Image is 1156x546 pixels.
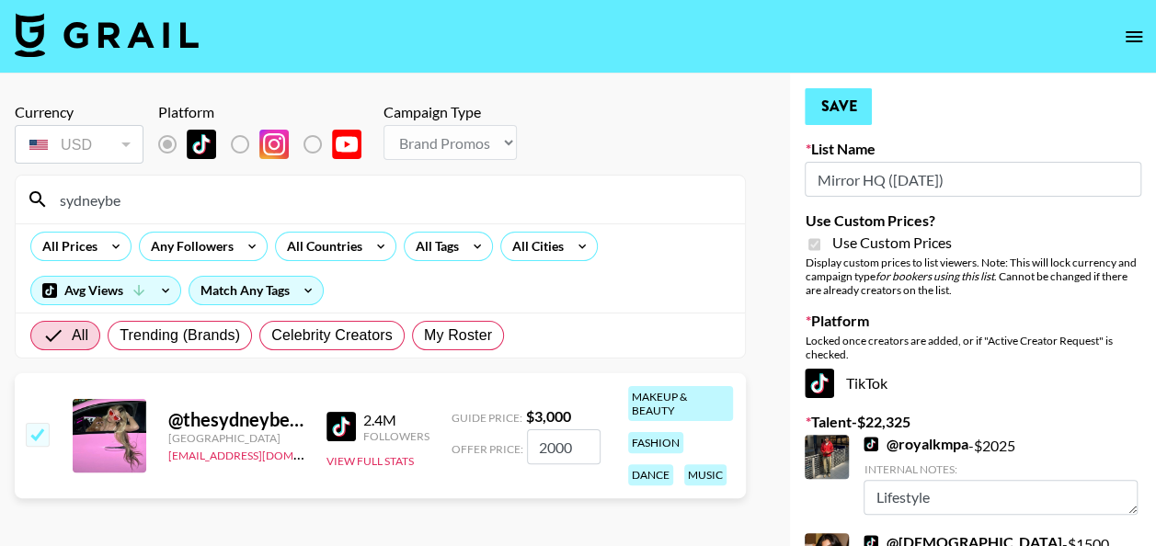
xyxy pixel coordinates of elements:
div: Display custom prices to list viewers. Note: This will lock currency and campaign type . Cannot b... [805,256,1141,297]
input: Search by User Name [49,185,734,214]
em: for bookers using this list [875,269,993,283]
div: music [684,464,727,485]
div: Internal Notes: [864,462,1138,476]
input: 3,000 [527,429,601,464]
span: Trending (Brands) [120,324,240,347]
label: Talent - $ 22,325 [805,413,1141,431]
strong: $ 3,000 [526,407,571,425]
label: Platform [805,312,1141,330]
div: Locked once creators are added, or if "Active Creator Request" is checked. [805,334,1141,361]
div: Platform [158,103,376,121]
div: fashion [628,432,683,453]
div: Avg Views [31,277,180,304]
div: TikTok [805,369,1141,398]
div: All Prices [31,233,101,260]
div: @ thesydneybelle [168,408,304,431]
img: TikTok [326,412,356,441]
label: Use Custom Prices? [805,211,1141,230]
div: Followers [363,429,429,443]
label: List Name [805,140,1141,158]
span: All [72,324,88,347]
img: TikTok [187,130,216,159]
button: open drawer [1116,18,1152,55]
button: View Full Stats [326,454,414,468]
div: List locked to TikTok. [158,125,376,164]
div: 2.4M [363,411,429,429]
img: YouTube [332,130,361,159]
div: makeup & beauty [628,386,733,421]
div: All Tags [405,233,463,260]
a: @royalkmpa [864,435,967,453]
div: All Cities [501,233,567,260]
span: Celebrity Creators [271,324,393,347]
img: Grail Talent [15,13,199,57]
textarea: Lifestyle [864,480,1138,515]
span: My Roster [424,324,492,347]
div: Match Any Tags [189,277,323,304]
img: TikTok [864,437,878,451]
button: Save [805,88,872,125]
a: [EMAIL_ADDRESS][DOMAIN_NAME] [168,445,353,462]
div: Any Followers [140,233,237,260]
div: Currency [15,103,143,121]
div: Currency is locked to USD [15,121,143,167]
div: Campaign Type [383,103,517,121]
div: USD [18,129,140,161]
span: Guide Price: [452,411,522,425]
div: dance [628,464,673,485]
span: Offer Price: [452,442,523,456]
img: Instagram [259,130,289,159]
img: TikTok [805,369,834,398]
span: Use Custom Prices [831,233,951,252]
div: - $ 2025 [864,435,1138,515]
div: All Countries [276,233,366,260]
div: [GEOGRAPHIC_DATA] [168,431,304,445]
